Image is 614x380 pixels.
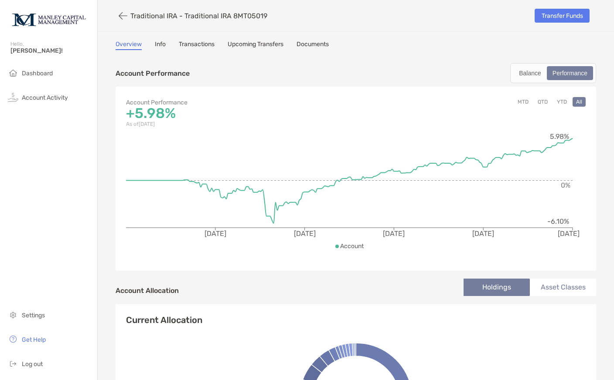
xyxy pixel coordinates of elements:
[8,92,18,102] img: activity icon
[205,229,226,238] tspan: [DATE]
[514,97,532,107] button: MTD
[514,67,546,79] div: Balance
[126,97,356,108] p: Account Performance
[535,9,590,23] a: Transfer Funds
[553,97,570,107] button: YTD
[22,336,46,343] span: Get Help
[228,40,283,50] a: Upcoming Transfers
[10,3,87,35] img: Zoe Logo
[116,68,190,79] p: Account Performance
[116,286,179,295] h4: Account Allocation
[547,217,569,225] tspan: -6.10%
[383,229,405,238] tspan: [DATE]
[573,97,586,107] button: All
[130,12,267,20] p: Traditional IRA - Traditional IRA 8MT05019
[550,132,569,141] tspan: 5.98%
[294,229,316,238] tspan: [DATE]
[510,63,596,83] div: segmented control
[179,40,215,50] a: Transactions
[126,315,202,325] h4: Current Allocation
[8,358,18,369] img: logout icon
[530,279,596,296] li: Asset Classes
[8,309,18,320] img: settings icon
[22,312,45,319] span: Settings
[472,229,494,238] tspan: [DATE]
[116,40,142,50] a: Overview
[126,119,356,130] p: As of [DATE]
[22,360,43,368] span: Log out
[548,67,592,79] div: Performance
[297,40,329,50] a: Documents
[534,97,551,107] button: QTD
[10,47,92,54] span: [PERSON_NAME]!
[464,279,530,296] li: Holdings
[8,67,18,78] img: household icon
[155,40,166,50] a: Info
[340,241,364,252] p: Account
[558,229,580,238] tspan: [DATE]
[8,334,18,344] img: get-help icon
[22,94,68,101] span: Account Activity
[561,181,570,189] tspan: 0%
[22,70,53,77] span: Dashboard
[126,108,356,119] p: +5.98%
